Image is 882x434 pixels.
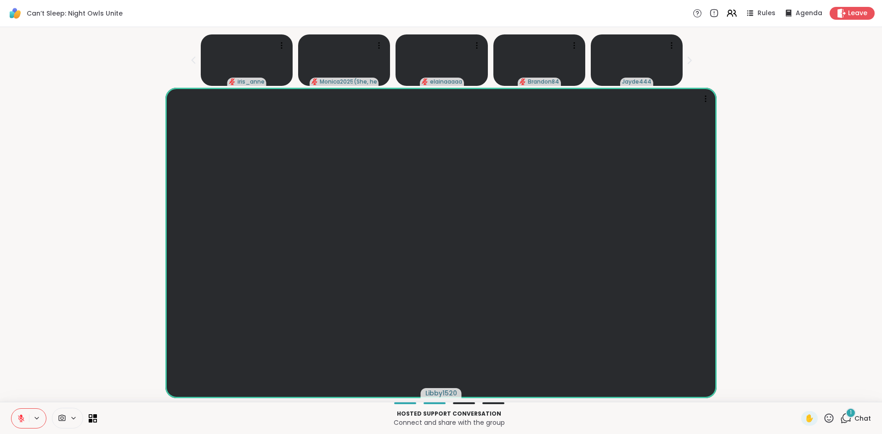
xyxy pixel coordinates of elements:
span: elainaaaaa [430,78,462,85]
span: Chat [854,414,871,423]
span: Jayde444 [622,78,651,85]
span: Rules [758,9,775,18]
span: audio-muted [422,79,428,85]
span: Monica2025 [320,78,353,85]
p: Hosted support conversation [102,410,796,418]
span: 1 [850,409,852,417]
img: ShareWell Logomark [7,6,23,21]
span: audio-muted [311,79,318,85]
p: Connect and share with the group [102,418,796,427]
span: Brandon84 [528,78,559,85]
span: iris_anne [237,78,265,85]
span: ( She, her ) [354,78,377,85]
span: audio-muted [229,79,236,85]
span: Agenda [796,9,822,18]
span: ✋ [805,413,814,424]
span: audio-muted [520,79,526,85]
span: Can’t Sleep: Night Owls Unite [27,9,123,18]
span: Libby1520 [425,389,457,398]
span: Leave [848,9,867,18]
